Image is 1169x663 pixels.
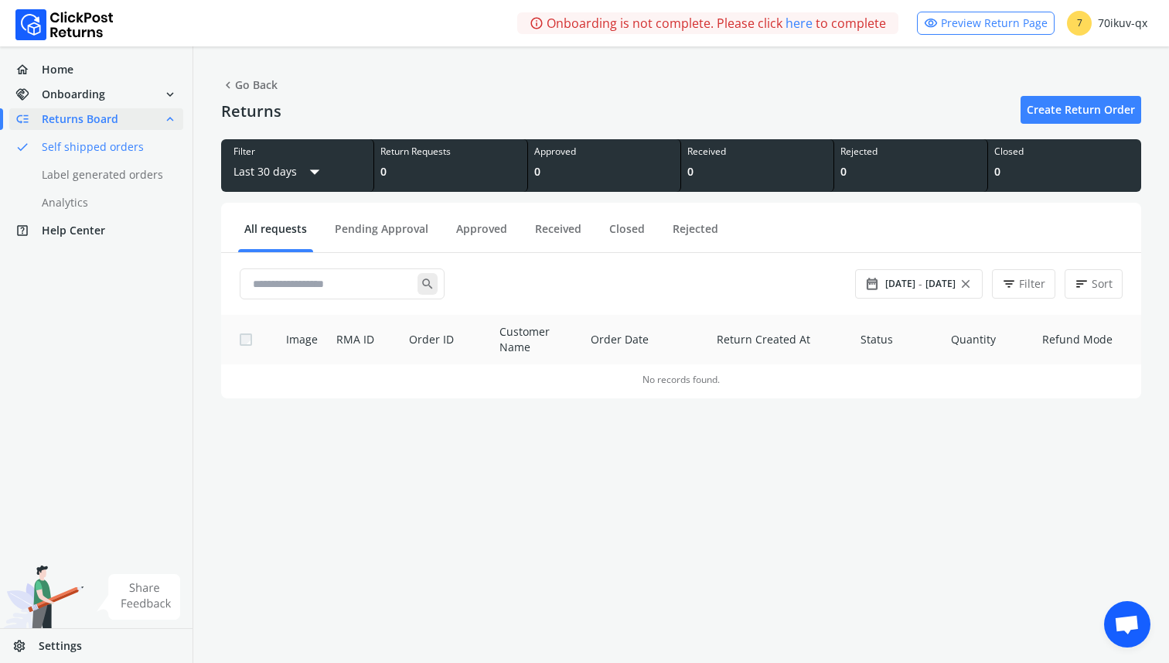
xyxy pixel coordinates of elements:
[581,315,707,364] th: Order Date
[9,192,202,214] a: Analytics
[534,145,674,158] div: Approved
[942,315,1033,364] th: Quantity
[15,108,42,130] span: low_priority
[1002,273,1016,295] span: filter_list
[924,12,938,34] span: visibility
[268,315,327,364] th: Image
[97,574,181,620] img: share feedback
[417,273,438,295] span: search
[529,221,588,248] a: Received
[238,221,313,248] a: All requests
[163,84,177,105] span: expand_more
[9,136,202,158] a: doneSelf shipped orders
[851,315,942,364] th: Status
[1021,96,1141,124] a: Create Return Order
[380,164,520,179] div: 0
[865,273,879,295] span: date_range
[221,74,235,96] span: chevron_left
[42,87,105,102] span: Onboarding
[517,12,898,34] div: Onboarding is not complete. Please click to complete
[163,108,177,130] span: expand_less
[840,164,980,179] div: 0
[233,158,326,186] button: Last 30 daysarrow_drop_down
[687,145,827,158] div: Received
[530,12,544,34] span: info
[9,59,183,80] a: homeHome
[994,145,1135,158] div: Closed
[39,638,82,654] span: Settings
[1075,273,1089,295] span: sort
[534,164,674,179] div: 0
[603,221,651,248] a: Closed
[15,84,42,105] span: handshake
[994,164,1135,179] div: 0
[15,136,29,158] span: done
[221,74,278,96] span: Go Back
[380,145,520,158] div: Return Requests
[42,62,73,77] span: Home
[329,221,435,248] a: Pending Approval
[917,12,1055,35] a: visibilityPreview Return Page
[221,364,1141,392] td: No records found.
[9,164,202,186] a: Label generated orders
[450,221,513,248] a: Approved
[9,220,183,241] a: help_centerHelp Center
[1065,269,1123,299] button: sortSort
[1067,11,1147,36] div: 70ikuv-qx
[221,102,281,121] h4: Returns
[12,635,39,657] span: settings
[1067,11,1092,36] span: 7
[666,221,724,248] a: Rejected
[1033,315,1141,364] th: Refund Mode
[707,315,851,364] th: Return Created At
[15,59,42,80] span: home
[925,278,956,290] span: [DATE]
[840,145,980,158] div: Rejected
[15,9,114,40] img: Logo
[303,158,326,186] span: arrow_drop_down
[490,315,581,364] th: Customer Name
[1104,601,1150,648] div: Open chat
[687,164,827,179] div: 0
[786,14,813,32] a: here
[400,315,490,364] th: Order ID
[1019,276,1045,292] span: Filter
[918,276,922,292] span: -
[327,315,400,364] th: RMA ID
[885,278,915,290] span: [DATE]
[42,111,118,127] span: Returns Board
[42,223,105,238] span: Help Center
[959,273,973,295] span: close
[15,220,42,241] span: help_center
[233,145,361,158] div: Filter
